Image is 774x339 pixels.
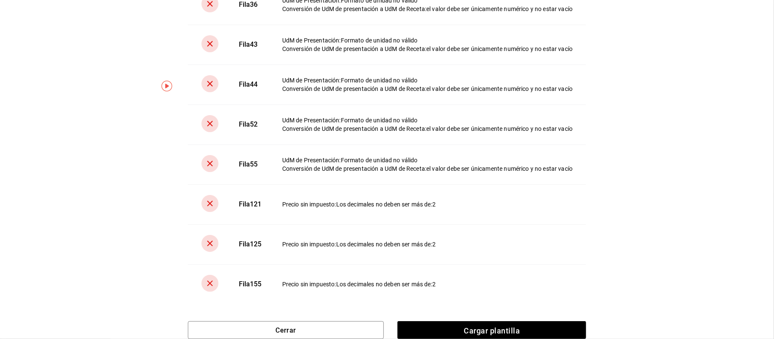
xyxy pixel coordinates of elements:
[162,81,172,91] img: Marcador de información sobre herramientas
[250,280,261,288] font: 155
[341,77,418,84] font: Formato de unidad no válido
[340,157,341,164] font: :
[336,201,436,208] font: Los decimales no deben ser más de:2
[341,117,418,124] font: Formato de unidad no válido
[250,120,258,128] font: 52
[335,241,336,248] font: :
[282,241,335,248] font: Precio sin impuesto
[250,40,258,48] font: 43
[282,281,335,288] font: Precio sin impuesto
[336,281,436,288] font: Los decimales no deben ser más de:2
[426,45,573,52] font: el valor debe ser únicamente numérico y no estar vacío
[239,160,250,168] font: Fila
[426,125,573,132] font: el valor debe ser únicamente numérico y no estar vacío
[282,37,340,44] font: UdM de Presentación
[425,85,426,92] font: :
[464,326,520,335] font: Cargar plantilla
[250,200,261,208] font: 121
[282,201,335,208] font: Precio sin impuesto
[250,0,258,8] font: 36
[282,165,425,172] font: Conversión de UdM de presentación a UdM de Receta
[335,281,336,288] font: :
[425,165,426,172] font: :
[397,321,586,339] span: Cargar plantilla
[282,125,425,132] font: Conversión de UdM de presentación a UdM de Receta
[239,120,250,128] font: Fila
[239,240,250,248] font: Fila
[425,45,426,52] font: :
[239,0,250,8] font: Fila
[426,165,573,172] font: el valor debe ser únicamente numérico y no estar vacío
[239,80,250,88] font: Fila
[250,240,261,248] font: 125
[239,200,250,208] font: Fila
[250,80,258,88] font: 44
[250,160,258,168] font: 55
[426,85,573,92] font: el valor debe ser únicamente numérico y no estar vacío
[340,37,341,44] font: :
[282,45,425,52] font: Conversión de UdM de presentación a UdM de Receta
[239,40,250,48] font: Fila
[335,201,336,208] font: :
[425,125,426,132] font: :
[282,117,340,124] font: UdM de Presentación
[282,85,425,92] font: Conversión de UdM de presentación a UdM de Receta
[282,6,425,12] font: Conversión de UdM de presentación a UdM de Receta
[239,280,250,288] font: Fila
[275,326,296,334] font: Cerrar
[282,77,340,84] font: UdM de Presentación
[425,6,426,12] font: :
[341,37,418,44] font: Formato de unidad no válido
[340,77,341,84] font: :
[340,117,341,124] font: :
[336,241,436,248] font: Los decimales no deben ser más de:2
[282,157,340,164] font: UdM de Presentación
[426,6,573,12] font: el valor debe ser únicamente numérico y no estar vacío
[341,157,418,164] font: Formato de unidad no válido
[188,321,384,339] button: Cerrar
